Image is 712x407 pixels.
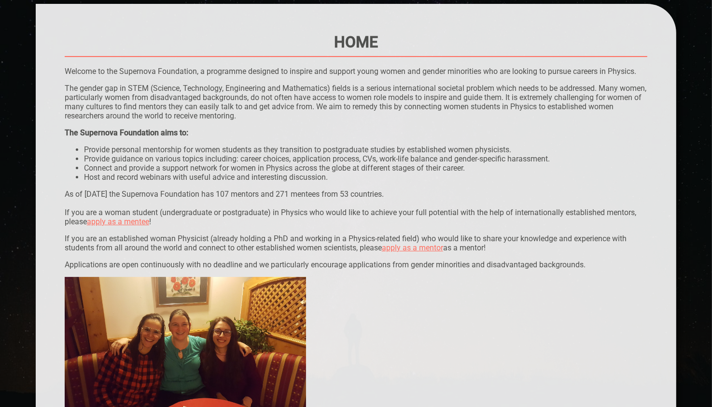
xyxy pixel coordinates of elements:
p: As of [DATE] the Supernova Foundation has 107 mentors and 271 mentees from 53 countries. If you a... [65,189,648,226]
div: The Supernova Foundation aims to: [65,128,648,137]
a: apply as a mentee [87,217,149,226]
li: Provide personal mentorship for women students as they transition to postgraduate studies by esta... [84,145,648,154]
a: apply as a mentor [382,243,443,252]
p: The gender gap in STEM (Science, Technology, Engineering and Mathematics) fields is a serious int... [65,84,648,120]
p: Applications are open continuously with no deadline and we particularly encourage applications fr... [65,260,648,269]
p: If you are an established woman Physicist (already holding a PhD and working in a Physics-related... [65,234,648,252]
li: Host and record webinars with useful advice and interesting discussion. [84,173,648,182]
li: Connect and provide a support network for women in Physics across the globe at different stages o... [84,163,648,173]
li: Provide guidance on various topics including: career choices, application process, CVs, work-life... [84,154,648,163]
h1: Home [65,33,648,51]
p: Welcome to the Supernova Foundation, a programme designed to inspire and support young women and ... [65,67,648,76]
